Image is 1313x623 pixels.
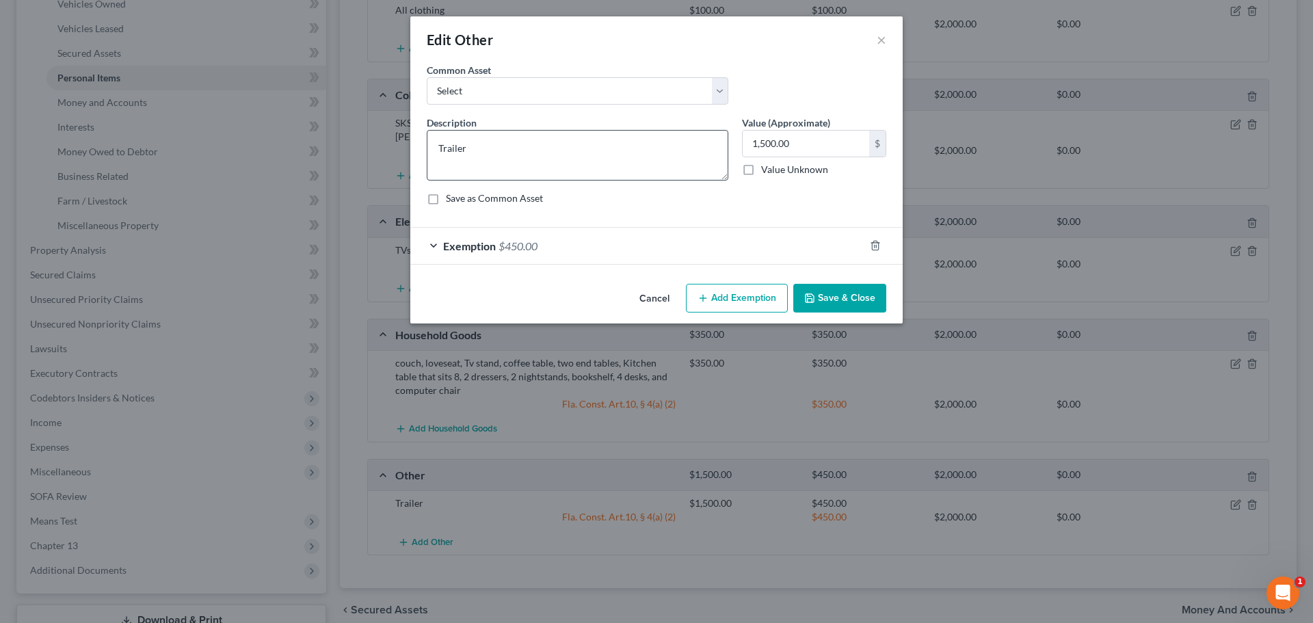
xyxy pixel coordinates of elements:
button: Add Exemption [686,284,788,313]
span: 1 [1295,576,1305,587]
iframe: Intercom live chat [1266,576,1299,609]
div: Edit Other [427,30,493,49]
label: Save as Common Asset [446,191,543,205]
label: Value (Approximate) [742,116,830,130]
input: 0.00 [743,131,869,157]
label: Common Asset [427,63,491,77]
span: Exemption [443,239,496,252]
span: Description [427,117,477,129]
span: $450.00 [499,239,538,252]
button: Cancel [628,285,680,313]
button: Save & Close [793,284,886,313]
div: $ [869,131,886,157]
button: × [877,31,886,48]
label: Value Unknown [761,163,828,176]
